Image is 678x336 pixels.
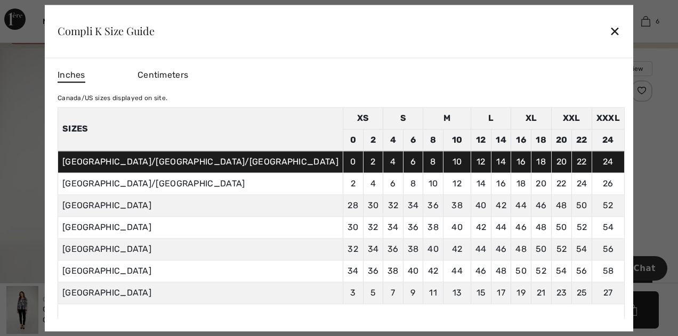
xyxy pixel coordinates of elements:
[572,260,592,282] td: 56
[551,282,572,304] td: 23
[531,194,551,216] td: 46
[592,282,624,304] td: 27
[58,238,343,260] td: [GEOGRAPHIC_DATA]
[363,260,383,282] td: 36
[551,107,592,129] td: XXL
[423,216,443,238] td: 38
[443,282,471,304] td: 13
[511,107,551,129] td: XL
[471,260,491,282] td: 46
[491,282,511,304] td: 17
[471,216,491,238] td: 42
[471,194,491,216] td: 40
[423,129,443,151] td: 8
[592,129,624,151] td: 24
[383,216,403,238] td: 34
[343,216,363,238] td: 30
[592,216,624,238] td: 54
[531,282,551,304] td: 21
[383,260,403,282] td: 38
[343,173,363,194] td: 2
[551,151,572,173] td: 20
[572,129,592,151] td: 22
[443,216,471,238] td: 40
[343,282,363,304] td: 3
[403,260,423,282] td: 40
[363,129,383,151] td: 2
[471,238,491,260] td: 44
[403,151,423,173] td: 6
[58,26,155,36] div: Compli K Size Guide
[592,151,624,173] td: 24
[531,260,551,282] td: 52
[491,216,511,238] td: 44
[343,151,363,173] td: 0
[423,107,471,129] td: M
[58,107,343,151] th: Sizes
[58,216,343,238] td: [GEOGRAPHIC_DATA]
[471,282,491,304] td: 15
[383,107,423,129] td: S
[363,282,383,304] td: 5
[403,216,423,238] td: 36
[363,238,383,260] td: 34
[551,173,572,194] td: 22
[491,173,511,194] td: 16
[443,260,471,282] td: 44
[609,20,620,43] div: ✕
[471,129,491,151] td: 12
[511,260,531,282] td: 50
[551,238,572,260] td: 52
[343,238,363,260] td: 32
[572,151,592,173] td: 22
[443,238,471,260] td: 42
[383,129,403,151] td: 4
[58,151,343,173] td: [GEOGRAPHIC_DATA]/[GEOGRAPHIC_DATA]/[GEOGRAPHIC_DATA]
[592,173,624,194] td: 26
[551,129,572,151] td: 20
[383,173,403,194] td: 6
[572,194,592,216] td: 50
[491,238,511,260] td: 46
[58,194,343,216] td: [GEOGRAPHIC_DATA]
[443,151,471,173] td: 10
[363,173,383,194] td: 4
[551,216,572,238] td: 50
[511,282,531,304] td: 19
[138,70,188,80] span: Centimeters
[572,216,592,238] td: 52
[423,194,443,216] td: 36
[343,129,363,151] td: 0
[363,194,383,216] td: 30
[531,216,551,238] td: 48
[511,238,531,260] td: 48
[572,238,592,260] td: 54
[592,238,624,260] td: 56
[443,194,471,216] td: 38
[443,129,471,151] td: 10
[403,194,423,216] td: 34
[423,260,443,282] td: 42
[511,216,531,238] td: 46
[491,129,511,151] td: 14
[511,194,531,216] td: 44
[572,282,592,304] td: 25
[423,173,443,194] td: 10
[572,173,592,194] td: 24
[491,151,511,173] td: 14
[531,151,551,173] td: 18
[423,282,443,304] td: 11
[58,173,343,194] td: [GEOGRAPHIC_DATA]/[GEOGRAPHIC_DATA]
[551,260,572,282] td: 54
[491,194,511,216] td: 42
[551,194,572,216] td: 48
[511,151,531,173] td: 16
[383,282,403,304] td: 7
[58,282,343,304] td: [GEOGRAPHIC_DATA]
[58,93,625,103] div: Canada/US sizes displayed on site.
[403,173,423,194] td: 8
[58,260,343,282] td: [GEOGRAPHIC_DATA]
[471,151,491,173] td: 12
[383,151,403,173] td: 4
[383,238,403,260] td: 36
